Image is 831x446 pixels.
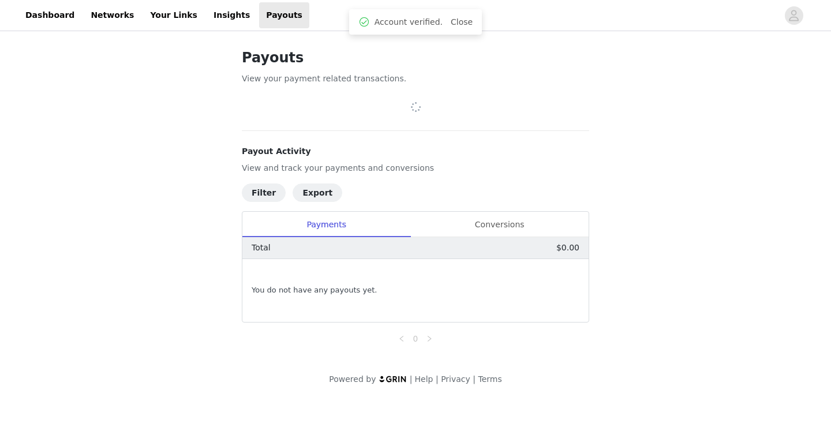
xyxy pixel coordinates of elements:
span: | [436,374,439,384]
li: Previous Page [395,332,409,346]
a: Terms [478,374,501,384]
p: View your payment related transactions. [242,73,589,85]
a: Help [415,374,433,384]
p: $0.00 [556,242,579,254]
div: avatar [788,6,799,25]
button: Export [293,183,342,202]
button: Filter [242,183,286,202]
div: Conversions [410,212,589,238]
a: Dashboard [18,2,81,28]
p: Total [252,242,271,254]
span: You do not have any payouts yet. [252,284,377,296]
span: Powered by [329,374,376,384]
div: Payments [242,212,410,238]
a: Privacy [441,374,470,384]
li: 0 [409,332,422,346]
p: View and track your payments and conversions [242,162,589,174]
a: 0 [409,332,422,345]
a: Networks [84,2,141,28]
span: | [473,374,476,384]
span: | [410,374,413,384]
a: Payouts [259,2,309,28]
i: icon: left [398,335,405,342]
span: Account verified. [375,16,443,28]
i: icon: right [426,335,433,342]
img: logo [379,375,407,383]
li: Next Page [422,332,436,346]
a: Close [451,17,473,27]
a: Your Links [143,2,204,28]
a: Insights [207,2,257,28]
h1: Payouts [242,47,589,68]
h4: Payout Activity [242,145,589,158]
